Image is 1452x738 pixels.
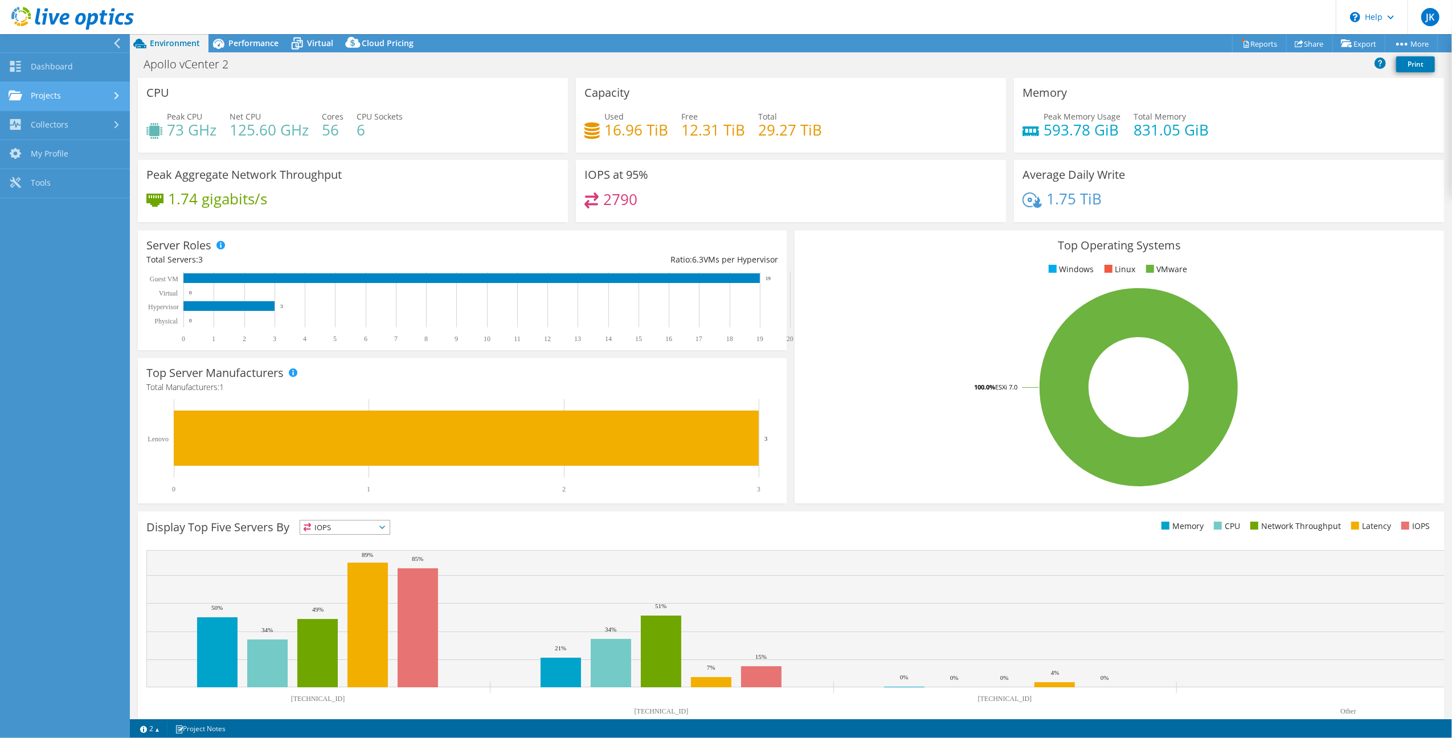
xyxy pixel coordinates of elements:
[273,335,276,343] text: 3
[1421,8,1439,26] span: JK
[1134,111,1186,122] span: Total Memory
[1022,87,1067,99] h3: Memory
[1101,674,1109,681] text: 0%
[146,253,463,266] div: Total Servers:
[132,721,167,736] a: 2
[150,275,178,283] text: Guest VM
[150,38,200,48] span: Environment
[755,653,767,660] text: 15%
[159,289,178,297] text: Virtual
[1102,263,1136,276] li: Linux
[322,124,343,136] h4: 56
[230,111,261,122] span: Net CPU
[146,367,284,379] h3: Top Server Manufacturers
[787,335,794,343] text: 20
[1046,192,1102,205] h4: 1.75 TiB
[605,626,616,633] text: 34%
[412,555,423,562] text: 85%
[333,335,337,343] text: 5
[312,606,324,613] text: 49%
[484,335,490,343] text: 10
[555,645,566,651] text: 21%
[182,335,185,343] text: 0
[154,317,178,325] text: Physical
[655,602,666,609] text: 51%
[696,335,702,343] text: 17
[146,381,778,393] h4: Total Manufacturers:
[1232,35,1287,52] a: Reports
[758,111,777,122] span: Total
[148,435,169,443] text: Lenovo
[803,239,1435,252] h3: Top Operating Systems
[756,335,763,343] text: 19
[1051,669,1060,676] text: 4%
[230,124,309,136] h4: 125.60 GHz
[146,239,211,252] h3: Server Roles
[367,485,370,493] text: 1
[1143,263,1188,276] li: VMware
[362,38,414,48] span: Cloud Pricing
[1159,520,1204,532] li: Memory
[303,335,306,343] text: 4
[1286,35,1333,52] a: Share
[228,38,279,48] span: Performance
[362,551,373,558] text: 89%
[189,290,192,296] text: 0
[584,169,648,181] h3: IOPS at 95%
[307,38,333,48] span: Virtual
[138,58,246,71] h1: Apollo vCenter 2
[211,604,223,611] text: 50%
[189,318,192,323] text: 0
[665,335,672,343] text: 16
[455,335,458,343] text: 9
[1134,124,1209,136] h4: 831.05 GiB
[167,721,234,736] a: Project Notes
[974,383,995,391] tspan: 100.0%
[978,695,1032,703] text: [TECHNICAL_ID]
[950,674,959,681] text: 0%
[219,382,224,392] span: 1
[168,192,267,205] h4: 1.74 gigabits/s
[212,335,215,343] text: 1
[1385,35,1438,52] a: More
[198,254,203,265] span: 3
[291,695,345,703] text: [TECHNICAL_ID]
[1332,35,1385,52] a: Export
[584,87,629,99] h3: Capacity
[300,520,390,534] span: IOPS
[681,111,698,122] span: Free
[280,304,283,309] text: 3
[514,335,521,343] text: 11
[357,111,403,122] span: CPU Sockets
[146,169,342,181] h3: Peak Aggregate Network Throughput
[1022,169,1125,181] h3: Average Daily Write
[604,111,624,122] span: Used
[635,335,642,343] text: 15
[322,111,343,122] span: Cores
[900,674,909,680] text: 0%
[261,626,273,633] text: 34%
[357,124,403,136] h4: 6
[148,303,179,311] text: Hypervisor
[764,435,768,442] text: 3
[603,193,637,206] h4: 2790
[574,335,581,343] text: 13
[605,335,612,343] text: 14
[243,335,246,343] text: 2
[1398,520,1430,532] li: IOPS
[424,335,428,343] text: 8
[364,335,367,343] text: 6
[1350,12,1360,22] svg: \n
[758,124,822,136] h4: 29.27 TiB
[1044,124,1120,136] h4: 593.78 GiB
[1000,674,1009,681] text: 0%
[1044,111,1120,122] span: Peak Memory Usage
[146,87,169,99] h3: CPU
[995,383,1017,391] tspan: ESXi 7.0
[726,335,733,343] text: 18
[1340,707,1356,715] text: Other
[172,485,175,493] text: 0
[604,124,668,136] h4: 16.96 TiB
[692,254,703,265] span: 6.3
[463,253,779,266] div: Ratio: VMs per Hypervisor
